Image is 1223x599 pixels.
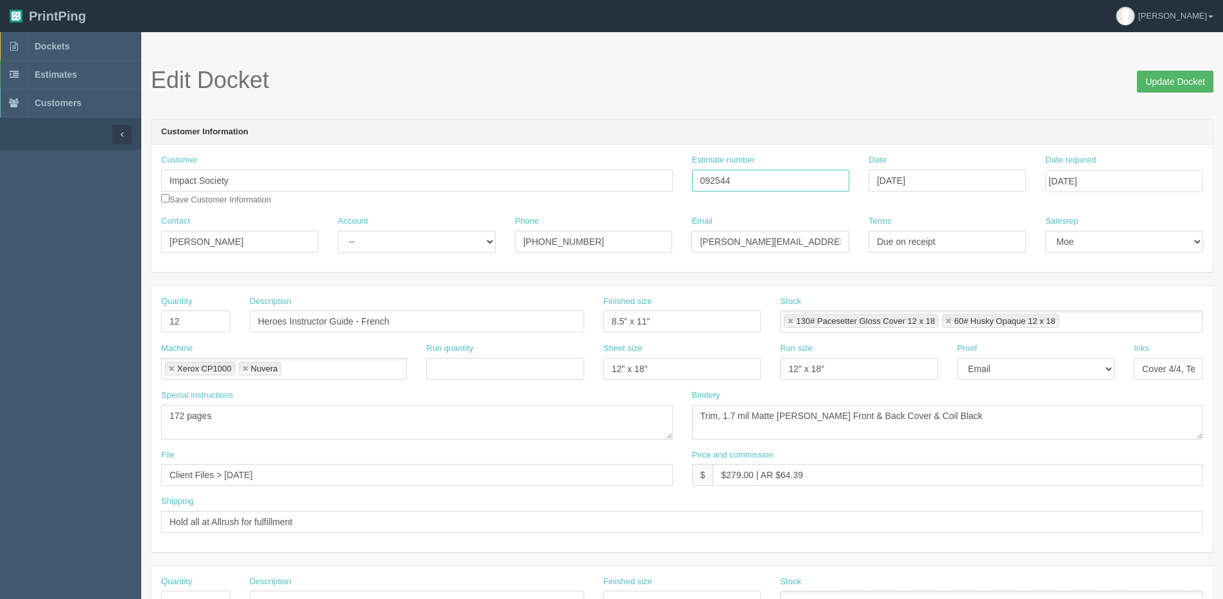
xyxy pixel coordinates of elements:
[869,154,886,166] label: Date
[692,449,774,461] label: Price and commission
[1116,7,1134,25] img: avatar_default-7531ab5dedf162e01f1e0bb0964e6a185e93c5c22dfe317fb01d7f8cd2b1632c.jpg
[161,389,233,402] label: Special instructions
[161,154,197,166] label: Customer
[161,343,193,355] label: Machine
[603,296,652,308] label: Finished size
[692,464,713,486] div: $
[251,364,278,373] div: Nuvera
[177,364,232,373] div: Xerox CP1000
[161,576,192,588] label: Quantity
[954,317,1055,325] div: 60# Husky Opaque 12 x 18
[603,343,643,355] label: Sheet size
[161,170,673,192] input: Enter customer name
[426,343,473,355] label: Run quantity
[10,10,22,22] img: logo-3e63b451c926e2ac314895c53de4908e5d424f24456219fb08d385ab2e579770.png
[35,69,77,80] span: Estimates
[161,405,673,440] textarea: 172 pages
[796,317,935,325] div: 130# Pacesetter Gloss Cover 12 x 18
[603,576,652,588] label: Finished size
[250,576,291,588] label: Description
[161,496,194,508] label: Shipping
[869,215,891,228] label: Terms
[692,154,755,166] label: Estimate number
[780,296,801,308] label: Stock
[692,405,1204,440] textarea: Trim, 1.7 mil Matte [PERSON_NAME] Front & Back Cover & Coil Black
[161,154,673,206] div: Save Customer Information
[692,389,720,402] label: Bindery
[35,41,69,51] span: Dockets
[250,296,291,308] label: Description
[780,576,801,588] label: Stock
[35,98,82,108] span: Customers
[957,343,977,355] label: Proof
[161,215,190,228] label: Contact
[1045,215,1078,228] label: Salesrep
[161,449,175,461] label: File
[1137,71,1213,93] input: Update Docket
[151,67,1213,93] h1: Edit Docket
[1045,154,1096,166] label: Date required
[691,215,713,228] label: Email
[338,215,368,228] label: Account
[515,215,539,228] label: Phone
[152,120,1213,145] header: Customer Information
[161,296,192,308] label: Quantity
[1134,343,1149,355] label: Inks
[780,343,813,355] label: Run size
